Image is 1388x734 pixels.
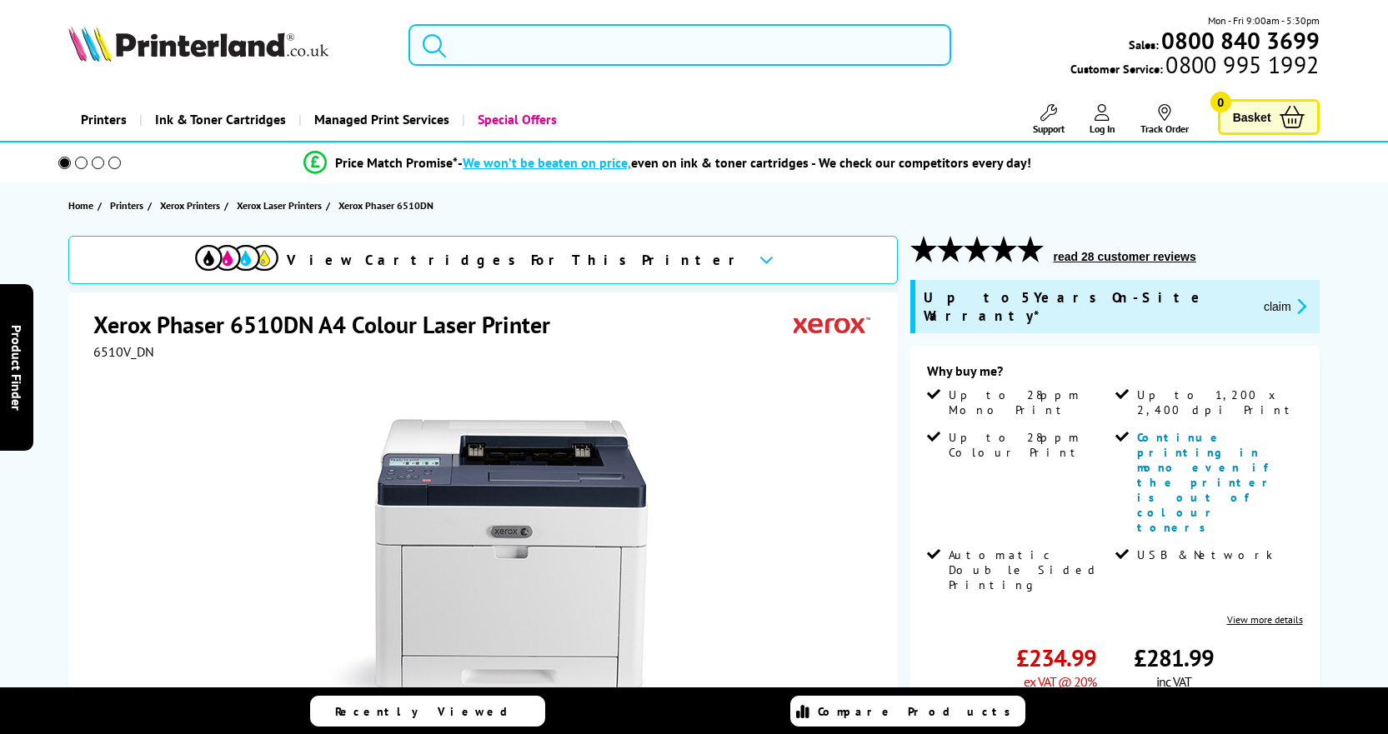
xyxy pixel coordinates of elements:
[68,98,139,141] a: Printers
[139,98,298,141] a: Ink & Toner Cartridges
[322,393,649,720] img: Xerox Phaser 6510DN
[1163,57,1319,72] span: 0800 995 1992
[287,251,745,269] span: View Cartridges For This Printer
[1259,297,1311,316] button: promo-description
[1134,642,1214,673] span: £281.99
[1210,92,1231,112] span: 0
[1137,387,1300,417] span: Up to 1,200 x 2,400 dpi Print
[335,154,458,171] span: Price Match Promise*
[298,98,462,141] a: Managed Print Services
[1159,32,1320,48] a: 0800 840 3699
[924,288,1250,325] span: Up to 5 Years On-Site Warranty*
[160,197,220,214] span: Xerox Printers
[1090,104,1115,135] a: Log In
[1024,673,1096,690] span: ex VAT @ 20%
[1090,122,1115,135] span: Log In
[1129,37,1159,52] span: Sales:
[338,197,433,214] span: Xerox Phaser 6510DN
[68,25,328,62] img: Printerland Logo
[949,430,1111,460] span: Up to 28ppm Colour Print
[1140,104,1189,135] a: Track Order
[1048,249,1200,264] button: read 28 customer reviews
[1161,25,1320,56] b: 0800 840 3699
[790,696,1025,727] a: Compare Products
[463,154,631,171] span: We won’t be beaten on price,
[8,324,25,410] span: Product Finder
[1137,547,1273,562] span: USB & Network
[1233,106,1271,128] span: Basket
[338,197,438,214] a: Xerox Phaser 6510DN
[68,197,98,214] a: Home
[36,148,1300,177] li: modal_Promise
[1227,613,1303,626] a: View more details
[68,197,93,214] span: Home
[462,98,569,141] a: Special Offers
[195,245,278,271] img: cmyk-icon.svg
[1070,57,1319,77] span: Customer Service:
[1033,104,1065,135] a: Support
[1137,430,1277,535] span: Continue printing in mono even if the printer is out of colour toners
[927,362,1302,387] div: Why buy me?
[310,696,545,727] a: Recently Viewed
[110,197,143,214] span: Printers
[93,309,567,340] h1: Xerox Phaser 6510DN A4 Colour Laser Printer
[160,197,224,214] a: Xerox Printers
[237,197,322,214] span: Xerox Laser Printers
[335,704,524,719] span: Recently Viewed
[1033,122,1065,135] span: Support
[794,309,870,340] img: Xerox
[93,343,154,360] span: 6510V_DN
[155,98,286,141] span: Ink & Toner Cartridges
[237,197,326,214] a: Xerox Laser Printers
[1218,99,1320,135] a: Basket 0
[68,25,387,65] a: Printerland Logo
[458,154,1031,171] div: - even on ink & toner cartridges - We check our competitors every day!
[1016,642,1096,673] span: £234.99
[1156,673,1191,690] span: inc VAT
[818,704,1020,719] span: Compare Products
[949,547,1111,592] span: Automatic Double Sided Printing
[110,197,148,214] a: Printers
[949,387,1111,417] span: Up to 28ppm Mono Print
[1208,12,1320,28] span: Mon - Fri 9:00am - 5:30pm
